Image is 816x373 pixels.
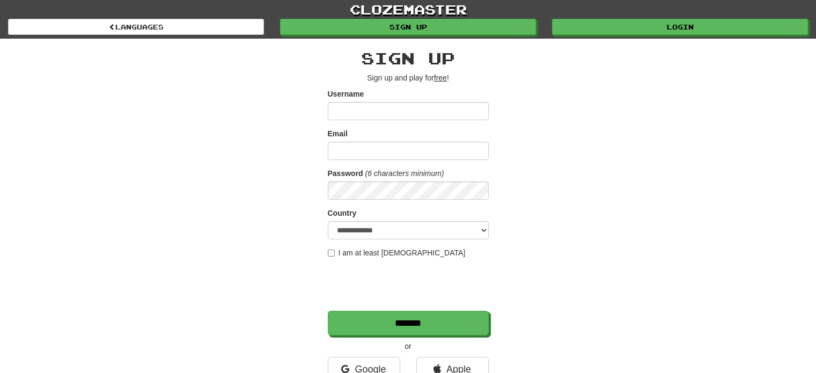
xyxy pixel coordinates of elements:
[365,169,444,178] em: (6 characters minimum)
[328,168,363,179] label: Password
[328,264,491,305] iframe: reCAPTCHA
[552,19,808,35] a: Login
[328,128,348,139] label: Email
[328,89,364,99] label: Username
[328,250,335,257] input: I am at least [DEMOGRAPHIC_DATA]
[8,19,264,35] a: Languages
[328,341,489,352] p: or
[434,74,447,82] u: free
[328,247,466,258] label: I am at least [DEMOGRAPHIC_DATA]
[328,72,489,83] p: Sign up and play for !
[280,19,536,35] a: Sign up
[328,49,489,67] h2: Sign up
[328,208,357,218] label: Country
